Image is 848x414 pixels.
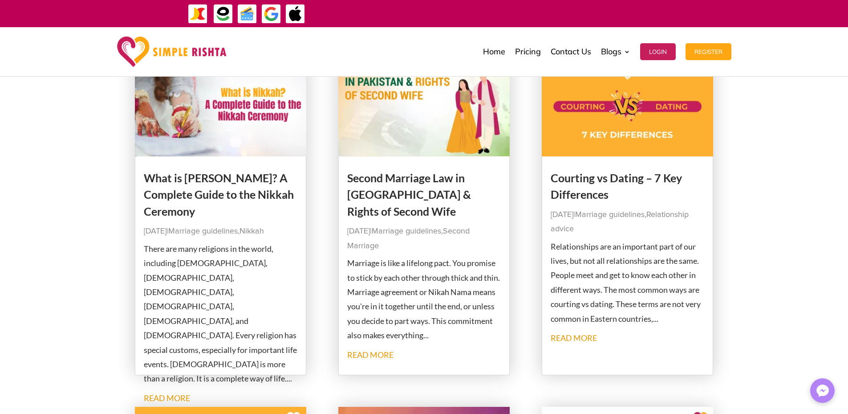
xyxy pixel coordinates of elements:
img: Courting vs Dating – 7 Key Differences [542,49,714,156]
span: [DATE] [144,227,166,235]
a: Nikkah [239,227,264,235]
img: GooglePay-icon [261,4,281,24]
img: ApplePay-icon [285,4,305,24]
button: Register [686,43,731,60]
a: What is [PERSON_NAME]? A Complete Guide to the Nikkah Ceremony [144,171,294,218]
a: Home [483,29,505,74]
a: Login [640,29,676,74]
a: Blogs [601,29,630,74]
p: Relationships are an important part of our lives, but not all relationships are the same. People ... [551,239,705,326]
a: read more [347,350,394,360]
img: EasyPaisa-icon [213,4,233,24]
a: read more [144,393,190,403]
span: [DATE] [551,211,573,219]
p: Marriage is like a lifelong pact. You promise to stick by each other through thick and thin. Marr... [347,256,501,342]
a: Second Marriage [347,227,470,250]
a: Marriage guidelines [575,211,645,219]
a: Register [686,29,731,74]
p: There are many religions in the world, including [DEMOGRAPHIC_DATA], [DEMOGRAPHIC_DATA], [DEMOGRA... [144,242,298,386]
p: | , [347,224,501,253]
img: Second Marriage Law in Pakistan & Rights of Second Wife [338,49,510,156]
a: Marriage guidelines [168,227,238,235]
span: [DATE] [347,227,370,235]
img: Messenger [814,382,832,400]
a: Contact Us [551,29,591,74]
img: Credit Cards [237,4,257,24]
button: Login [640,43,676,60]
a: Pricing [515,29,541,74]
img: What is Nikkah? A Complete Guide to the Nikkah Ceremony [135,49,307,156]
img: JazzCash-icon [188,4,208,24]
a: Second Marriage Law in [GEOGRAPHIC_DATA] & Rights of Second Wife [347,171,471,218]
a: Marriage guidelines [372,227,441,235]
p: | , [551,208,705,237]
a: Courting vs Dating – 7 Key Differences [551,171,682,201]
p: | , [144,224,298,238]
a: read more [551,333,597,343]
